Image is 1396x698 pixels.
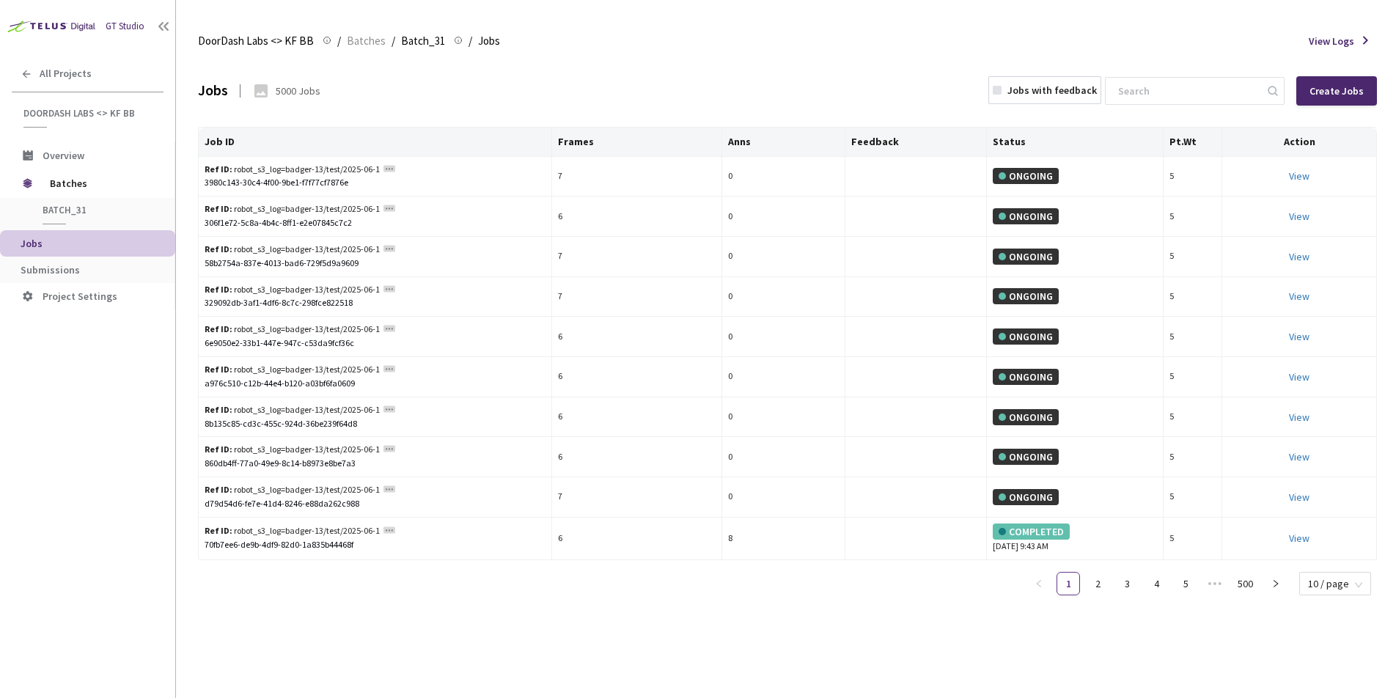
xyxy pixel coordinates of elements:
[43,204,151,216] span: Batch_31
[205,163,381,177] div: robot_s3_log=badger-13/test/2025-06-11_18-16-48_3786.log//KF_uuid=91b1f192-667e-375d-953b-3afa161...
[205,403,381,417] div: robot_s3_log=badger-13/test/2025-06-11_18-43-30_3788.log//KF_uuid=30cd35dc-598c-3b0f-bb81-25f7109...
[1174,572,1197,595] li: 5
[205,257,545,271] div: 58b2754a-837e-4013-bad6-729f5d9a9609
[722,397,845,438] td: 0
[552,277,722,317] td: 7
[199,128,552,157] th: Job ID
[205,284,232,295] b: Ref ID:
[1203,572,1227,595] li: Next 5 Pages
[993,409,1059,425] div: ONGOING
[722,437,845,477] td: 0
[1289,491,1309,504] a: View
[1271,579,1280,588] span: right
[1164,357,1222,397] td: 5
[1164,397,1222,438] td: 5
[1309,34,1354,48] span: View Logs
[552,128,722,157] th: Frames
[552,196,722,237] td: 6
[205,483,381,497] div: robot_s3_log=badger-13/test/2025-06-11_19-48-46_3791.log//KF_uuid=216d8476-2531-3bac-b88b-cf07ded...
[21,263,80,276] span: Submissions
[205,216,545,230] div: 306f1e72-5c8a-4b4c-8ff1-e2e07845c7c2
[1289,532,1309,545] a: View
[1027,572,1051,595] li: Previous Page
[552,518,722,560] td: 6
[722,157,845,197] td: 0
[1057,573,1079,595] a: 1
[205,377,545,391] div: a976c510-c12b-44e4-b120-a03bf6fa0609
[1222,128,1377,157] th: Action
[205,538,545,552] div: 70fb7ee6-de9b-4df9-82d0-1a835b44468f
[993,523,1070,540] div: COMPLETED
[552,237,722,277] td: 7
[722,477,845,518] td: 0
[205,443,381,457] div: robot_s3_log=badger-13/test/2025-06-11_19-48-46_3791.log//KF_uuid=ec7c7e4a-82ba-351a-9fa6-530e7dc...
[1164,128,1222,157] th: Pt.Wt
[1289,169,1309,183] a: View
[1289,330,1309,343] a: View
[205,323,381,337] div: robot_s3_log=badger-13/test/2025-06-11_18-43-30_3788.log//KF_uuid=dd5ccffd-974c-3947-8d02-1592608...
[1299,572,1371,589] div: Page Size
[993,369,1059,385] div: ONGOING
[344,32,389,48] a: Batches
[392,32,395,50] li: /
[205,243,381,257] div: robot_s3_log=badger-13/test/2025-06-11_18-43-30_3788.log//KF_uuid=8e86753e-bf3f-38b3-a366-7f63ec4...
[845,128,987,157] th: Feedback
[1145,572,1168,595] li: 4
[552,437,722,477] td: 6
[1232,572,1258,595] li: 500
[1289,250,1309,263] a: View
[205,337,545,350] div: 6e9050e2-33b1-447e-947c-c53da9fcf36c
[993,208,1059,224] div: ONGOING
[993,328,1059,345] div: ONGOING
[205,164,232,174] b: Ref ID:
[993,449,1059,465] div: ONGOING
[1289,411,1309,424] a: View
[205,404,232,415] b: Ref ID:
[205,417,545,431] div: 8b135c85-cd3c-455c-924d-36be239f64d8
[1057,572,1080,595] li: 1
[552,477,722,518] td: 7
[993,288,1059,304] div: ONGOING
[722,128,845,157] th: Anns
[552,157,722,197] td: 7
[205,524,381,538] div: robot_s3_log=badger-13/test/2025-06-11_19-48-46_3791.log//KF_uuid=aefda6ed-fc5e-3a1e-bff3-e4147d2...
[722,237,845,277] td: 0
[722,196,845,237] td: 0
[106,20,144,34] div: GT Studio
[205,525,232,536] b: Ref ID:
[1203,572,1227,595] span: •••
[205,323,232,334] b: Ref ID:
[722,357,845,397] td: 0
[205,444,232,455] b: Ref ID:
[1289,370,1309,383] a: View
[1289,450,1309,463] a: View
[1164,237,1222,277] td: 5
[205,296,545,310] div: 329092db-3af1-4df6-8c7c-298fce822518
[1109,78,1265,104] input: Search
[1116,573,1138,595] a: 3
[205,364,232,375] b: Ref ID:
[337,32,341,50] li: /
[40,67,92,80] span: All Projects
[1309,85,1364,97] div: Create Jobs
[205,363,381,377] div: robot_s3_log=badger-13/test/2025-06-11_18-43-30_3788.log//KF_uuid=fb15e262-b798-3c6f-a970-081fa27...
[43,149,84,162] span: Overview
[1264,572,1287,595] button: right
[205,497,545,511] div: d79d54d6-fe7e-41d4-8246-e88da262c988
[478,32,500,50] span: Jobs
[205,176,545,190] div: 3980c143-30c4-4f00-9be1-f7f77cf7876e
[1086,572,1109,595] li: 2
[1164,277,1222,317] td: 5
[722,277,845,317] td: 0
[198,80,228,101] div: Jobs
[552,357,722,397] td: 6
[205,283,381,297] div: robot_s3_log=badger-13/test/2025-06-11_18-43-30_3788.log//KF_uuid=73da3cfd-af9d-338a-935b-4c7df1b...
[401,32,445,50] span: Batch_31
[347,32,386,50] span: Batches
[552,317,722,357] td: 6
[205,203,232,214] b: Ref ID:
[993,489,1059,505] div: ONGOING
[21,237,43,250] span: Jobs
[198,32,314,50] span: DoorDash Labs <> KF BB
[1289,210,1309,223] a: View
